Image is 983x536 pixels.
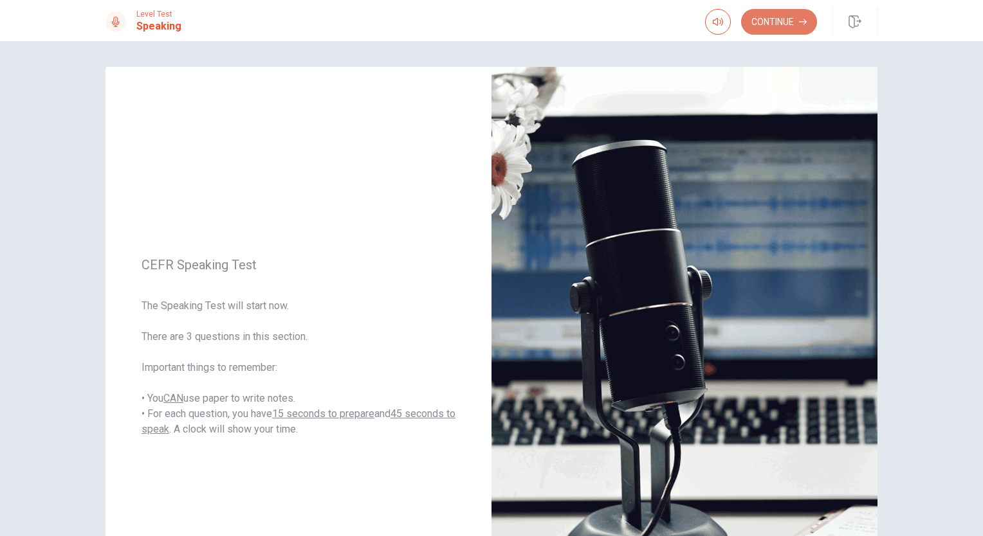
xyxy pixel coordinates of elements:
[741,9,817,35] button: Continue
[163,392,183,404] u: CAN
[142,298,455,437] span: The Speaking Test will start now. There are 3 questions in this section. Important things to reme...
[136,19,181,34] h1: Speaking
[142,257,455,272] span: CEFR Speaking Test
[272,407,374,420] u: 15 seconds to prepare
[136,10,181,19] span: Level Test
